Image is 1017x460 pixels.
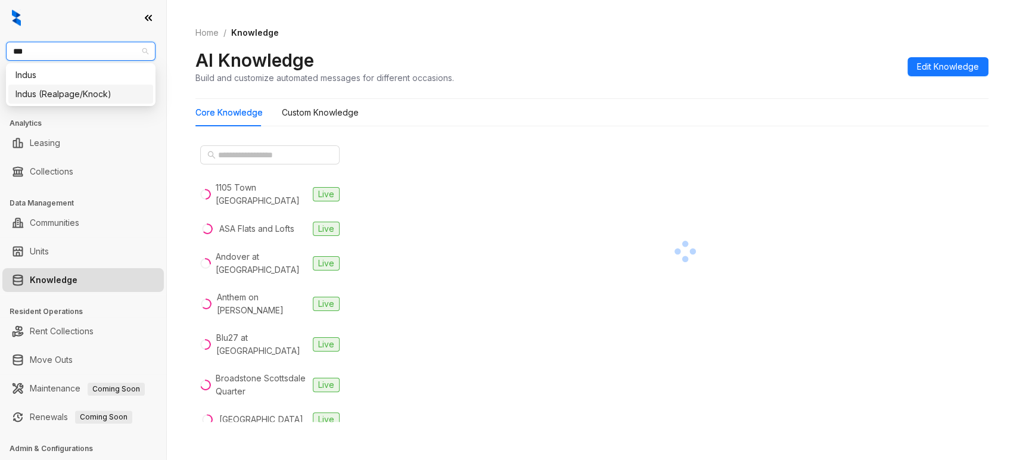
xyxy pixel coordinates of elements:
div: 1105 Town [GEOGRAPHIC_DATA] [216,181,308,207]
div: ASA Flats and Lofts [219,222,294,235]
li: Move Outs [2,348,164,372]
div: Indus (Realpage/Knock) [15,88,146,101]
li: Knowledge [2,268,164,292]
span: Coming Soon [75,411,132,424]
span: Coming Soon [88,383,145,396]
li: Leads [2,80,164,104]
li: / [223,26,226,39]
a: Collections [30,160,73,184]
span: Live [313,297,340,311]
div: Indus [8,66,153,85]
div: Anthem on [PERSON_NAME] [217,291,308,317]
span: Live [313,187,340,201]
li: Collections [2,160,164,184]
div: [GEOGRAPHIC_DATA] [219,413,303,426]
h3: Analytics [10,118,166,129]
h3: Data Management [10,198,166,209]
span: Live [313,222,340,236]
li: Renewals [2,405,164,429]
a: Communities [30,211,79,235]
div: Core Knowledge [195,106,263,119]
li: Rent Collections [2,319,164,343]
li: Communities [2,211,164,235]
div: Build and customize automated messages for different occasions. [195,72,454,84]
a: RenewalsComing Soon [30,405,132,429]
span: Live [313,412,340,427]
div: Andover at [GEOGRAPHIC_DATA] [216,250,308,276]
a: Rent Collections [30,319,94,343]
li: Maintenance [2,377,164,400]
span: Edit Knowledge [917,60,979,73]
div: Indus [15,69,146,82]
span: search [207,151,216,159]
a: Knowledge [30,268,77,292]
h3: Resident Operations [10,306,166,317]
a: Leasing [30,131,60,155]
a: Units [30,240,49,263]
span: Live [313,378,340,392]
h2: AI Knowledge [195,49,314,72]
span: Live [313,256,340,271]
a: Home [193,26,221,39]
li: Leasing [2,131,164,155]
div: Indus (Realpage/Knock) [8,85,153,104]
span: Live [313,337,340,352]
h3: Admin & Configurations [10,443,166,454]
li: Units [2,240,164,263]
div: Blu27 at [GEOGRAPHIC_DATA] [216,331,308,358]
button: Edit Knowledge [907,57,988,76]
div: Broadstone Scottsdale Quarter [216,372,308,398]
img: logo [12,10,21,26]
a: Move Outs [30,348,73,372]
span: Knowledge [231,27,279,38]
div: Custom Knowledge [282,106,359,119]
